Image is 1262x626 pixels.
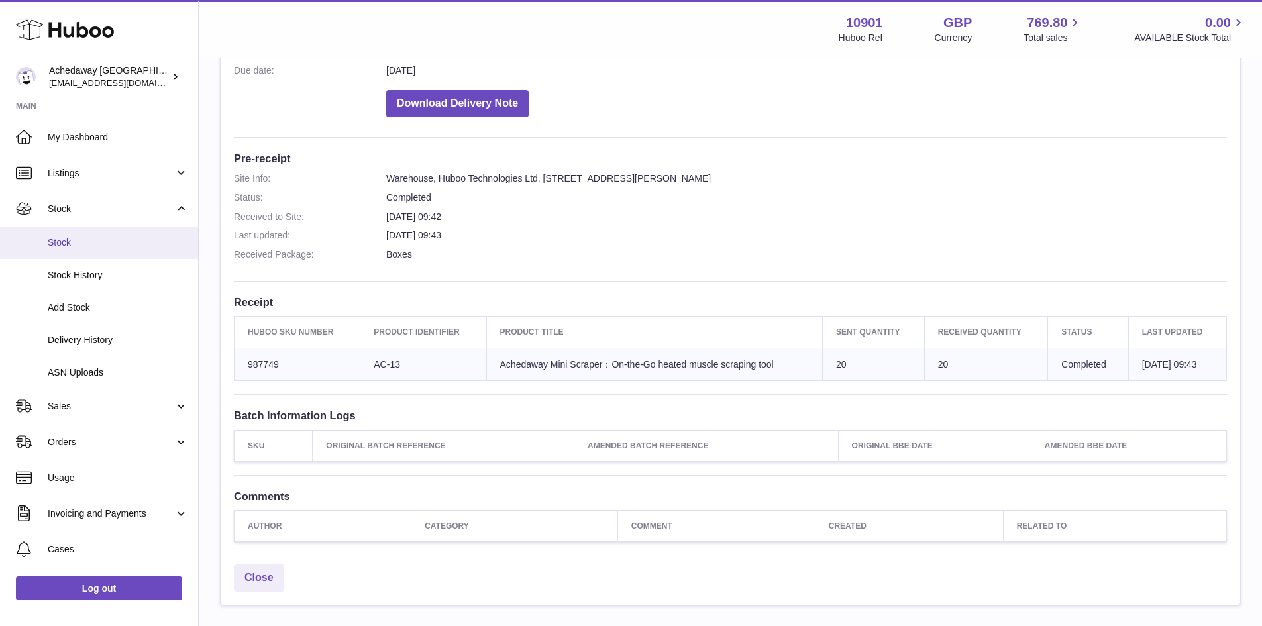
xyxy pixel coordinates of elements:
span: Invoicing and Payments [48,507,174,520]
th: Amended Batch Reference [574,430,839,461]
td: 20 [924,348,1048,381]
span: Stock History [48,269,188,282]
dd: Warehouse, Huboo Technologies Ltd, [STREET_ADDRESS][PERSON_NAME] [386,172,1227,185]
h3: Comments [234,489,1227,503]
span: Orders [48,436,174,448]
td: Achedaway Mini Scraper：On-the-Go heated muscle scraping tool [486,348,822,381]
dd: Boxes [386,248,1227,261]
span: Total sales [1024,32,1082,44]
span: Usage [48,472,188,484]
span: Stock [48,236,188,249]
div: Huboo Ref [839,32,883,44]
th: Original Batch Reference [313,430,574,461]
dd: [DATE] 09:43 [386,229,1227,242]
td: 20 [822,348,924,381]
th: Status [1048,317,1128,348]
th: Original BBE Date [838,430,1031,461]
span: AVAILABLE Stock Total [1134,32,1246,44]
dt: Received Package: [234,248,386,261]
th: Related to [1003,510,1226,541]
th: Created [815,510,1003,541]
dt: Status: [234,191,386,204]
span: Add Stock [48,301,188,314]
h3: Receipt [234,295,1227,309]
td: 987749 [235,348,360,381]
h3: Batch Information Logs [234,408,1227,423]
h3: Pre-receipt [234,151,1227,166]
dd: Completed [386,191,1227,204]
th: Comment [617,510,815,541]
span: Listings [48,167,174,180]
th: Received Quantity [924,317,1048,348]
th: SKU [235,430,313,461]
strong: 10901 [846,14,883,32]
th: Author [235,510,411,541]
th: Sent Quantity [822,317,924,348]
span: Delivery History [48,334,188,346]
div: Achedaway [GEOGRAPHIC_DATA] [49,64,168,89]
span: 769.80 [1027,14,1067,32]
img: admin@newpb.co.uk [16,67,36,87]
span: 0.00 [1205,14,1231,32]
dd: [DATE] 09:42 [386,211,1227,223]
strong: GBP [943,14,972,32]
th: Category [411,510,618,541]
dd: [DATE] [386,64,1227,77]
a: Close [234,564,284,592]
a: 0.00 AVAILABLE Stock Total [1134,14,1246,44]
span: Cases [48,543,188,556]
td: Completed [1048,348,1128,381]
dt: Due date: [234,64,386,77]
span: ASN Uploads [48,366,188,379]
th: Last updated [1128,317,1226,348]
dt: Received to Site: [234,211,386,223]
th: Amended BBE Date [1031,430,1226,461]
span: My Dashboard [48,131,188,144]
th: Product title [486,317,822,348]
span: Stock [48,203,174,215]
span: Sales [48,400,174,413]
th: Huboo SKU Number [235,317,360,348]
a: Log out [16,576,182,600]
span: [EMAIL_ADDRESS][DOMAIN_NAME] [49,78,195,88]
td: [DATE] 09:43 [1128,348,1226,381]
div: Currency [935,32,973,44]
dt: Last updated: [234,229,386,242]
th: Product Identifier [360,317,486,348]
a: 769.80 Total sales [1024,14,1082,44]
dt: Site Info: [234,172,386,185]
td: AC-13 [360,348,486,381]
button: Download Delivery Note [386,90,529,117]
